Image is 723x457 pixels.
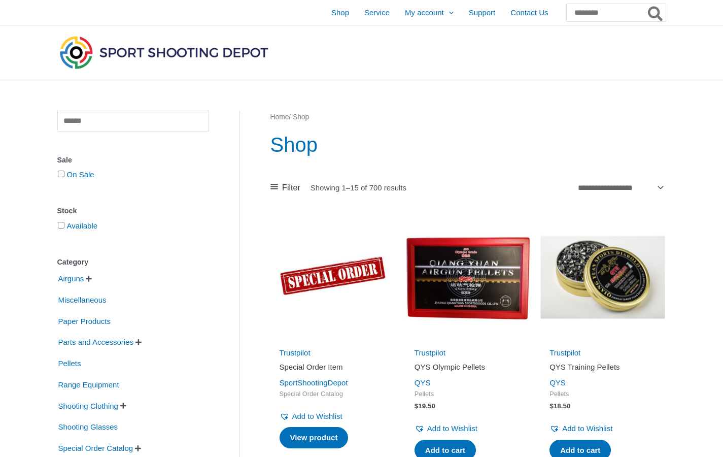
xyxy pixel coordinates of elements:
[415,402,419,410] span: $
[280,378,348,387] a: SportShootingDepot
[280,409,342,423] a: Add to Wishlist
[415,390,521,399] span: Pellets
[427,424,477,433] span: Add to Wishlist
[549,402,570,410] bdi: 18.50
[415,378,431,387] a: QYS
[57,153,209,168] div: Sale
[405,215,530,340] img: QYS Olympic Pellets
[57,274,85,282] a: Airguns
[57,295,108,304] a: Miscellaneous
[415,362,521,376] a: QYS Olympic Pellets
[270,180,300,195] a: Filter
[415,362,521,372] h2: QYS Olympic Pellets
[549,378,566,387] a: QYS
[57,401,119,409] a: Shooting Clothing
[282,180,300,195] span: Filter
[57,380,120,388] a: Range Equipment
[58,171,64,177] input: On Sale
[57,440,134,457] span: Special Order Catalog
[270,130,666,159] h1: Shop
[57,334,134,351] span: Parts and Accessories
[57,204,209,218] div: Stock
[270,111,666,124] nav: Breadcrumb
[646,4,666,21] button: Search
[57,313,112,330] span: Paper Products
[549,348,580,357] a: Trustpilot
[280,362,386,372] h2: Special Order Item
[67,170,94,179] a: On Sale
[292,412,342,420] span: Add to Wishlist
[280,390,386,399] span: Special Order Catalog
[57,355,82,372] span: Pellets
[311,184,406,191] p: Showing 1–15 of 700 results
[280,362,386,376] a: Special Order Item
[57,270,85,287] span: Airguns
[540,215,665,340] img: QYS Training Pellets
[549,362,656,376] a: QYS Training Pellets
[415,421,477,436] a: Add to Wishlist
[57,34,270,71] img: Sport Shooting Depot
[58,222,64,228] input: Available
[549,362,656,372] h2: QYS Training Pellets
[57,316,112,324] a: Paper Products
[135,445,141,452] span: 
[57,376,120,394] span: Range Equipment
[574,179,666,195] select: Shop order
[270,215,395,340] img: Special Order Item
[562,424,612,433] span: Add to Wishlist
[549,390,656,399] span: Pellets
[57,337,134,346] a: Parts and Accessories
[57,398,119,415] span: Shooting Clothing
[549,402,554,410] span: $
[57,358,82,367] a: Pellets
[270,113,289,121] a: Home
[135,339,142,346] span: 
[280,348,311,357] a: Trustpilot
[120,402,126,409] span: 
[415,402,435,410] bdi: 19.50
[549,421,612,436] a: Add to Wishlist
[280,427,349,448] a: Read more about “Special Order Item”
[67,221,98,230] a: Available
[415,348,445,357] a: Trustpilot
[57,418,119,436] span: Shooting Glasses
[57,443,134,452] a: Special Order Catalog
[57,291,108,309] span: Miscellaneous
[86,275,92,282] span: 
[57,255,209,270] div: Category
[57,422,119,431] a: Shooting Glasses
